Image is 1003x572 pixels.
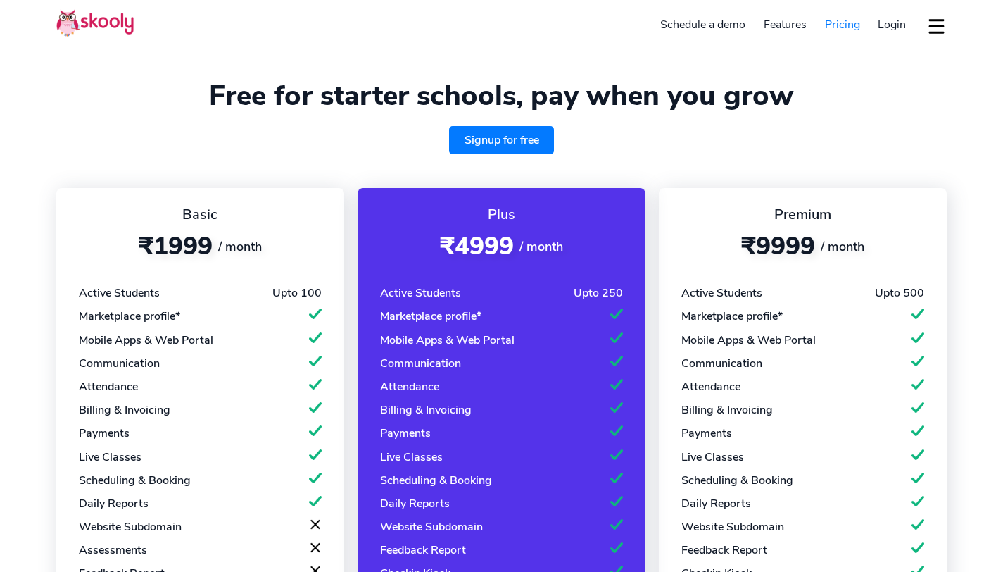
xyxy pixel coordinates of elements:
div: Scheduling & Booking [79,473,191,488]
div: Premium [681,205,924,224]
span: ₹4999 [440,230,514,263]
div: Mobile Apps & Web Portal [681,332,816,348]
span: ₹9999 [741,230,815,263]
div: Daily Reports [79,496,149,511]
div: Billing & Invoicing [681,402,773,418]
div: Scheduling & Booking [380,473,492,488]
div: Marketplace profile* [380,309,481,324]
div: Communication [380,356,461,371]
a: Schedule a demo [652,13,755,36]
a: Login [869,13,915,36]
span: Login [878,17,906,32]
div: Website Subdomain [79,519,182,535]
div: Attendance [681,379,740,394]
iframe: To enrich screen reader interactions, please activate Accessibility in Grammarly extension settings [583,466,989,572]
span: / month [821,238,864,255]
img: Skooly [56,9,134,37]
a: Features [755,13,816,36]
div: Upto 250 [574,285,623,301]
h1: Free for starter schools, pay when you grow [56,79,947,113]
div: Active Students [380,285,461,301]
div: Website Subdomain [380,519,483,535]
span: ₹1999 [139,230,213,263]
div: Daily Reports [380,496,450,511]
div: Live Classes [681,449,744,465]
div: Marketplace profile* [681,309,783,324]
span: / month [519,238,563,255]
div: Upto 500 [875,285,924,301]
div: Billing & Invoicing [380,402,472,418]
div: Attendance [79,379,138,394]
div: Mobile Apps & Web Portal [79,332,213,348]
div: Assessments [79,542,147,558]
div: Mobile Apps & Web Portal [380,332,515,348]
div: Marketplace profile* [79,309,180,324]
div: Payments [380,425,431,441]
div: Basic [79,205,322,224]
div: Live Classes [380,449,443,465]
div: Payments [681,425,732,441]
div: Payments [79,425,130,441]
div: Communication [79,356,160,371]
span: / month [218,238,262,255]
div: Attendance [380,379,439,394]
div: Plus [380,205,623,224]
div: Communication [681,356,762,371]
div: Feedback Report [380,542,466,558]
div: Upto 100 [272,285,322,301]
div: Active Students [681,285,762,301]
span: Pricing [825,17,860,32]
a: Signup for free [449,126,555,154]
div: Active Students [79,285,160,301]
button: dropdown menu [926,10,947,42]
div: Billing & Invoicing [79,402,170,418]
div: Live Classes [79,449,141,465]
a: Pricing [816,13,869,36]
